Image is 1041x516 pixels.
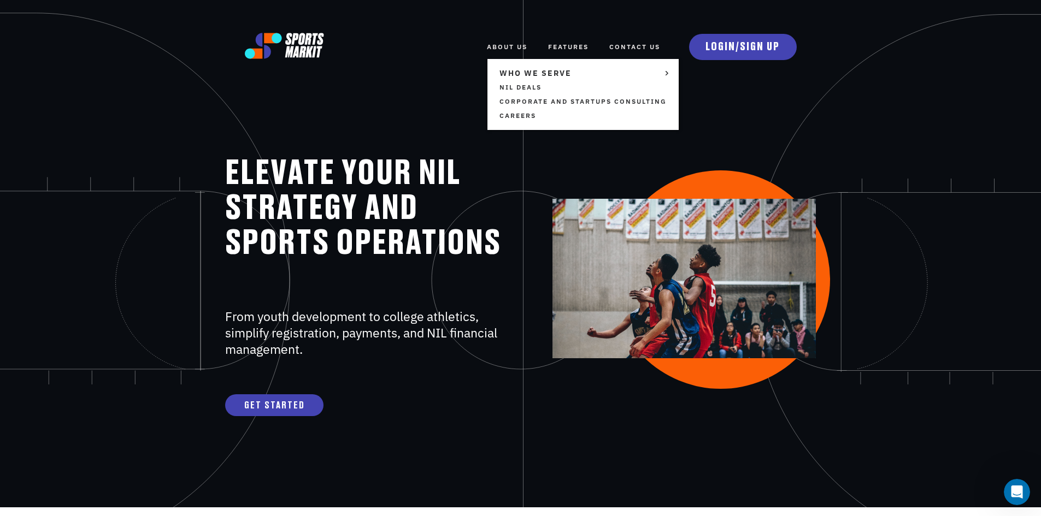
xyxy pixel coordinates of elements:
h1: ELEVATE YOUR NIL STRATEGY AND SPORTS OPERATIONS [225,156,509,261]
a: WHO WE SERVE [496,66,671,80]
a: NIL Deals [496,80,671,94]
iframe: Intercom live chat [1004,479,1030,505]
a: Careers [496,109,671,123]
span: From youth development to college athletics, simplify registration, payments, and NIL financial m... [225,308,497,357]
a: Corporate and Startups Consulting [496,94,671,109]
a: ABOUT US [487,35,527,59]
img: logo [245,33,325,59]
a: GET STARTED [225,394,324,416]
a: FEATURES [548,35,589,59]
a: Contact Us [609,35,660,59]
a: LOGIN/SIGN UP [689,34,797,60]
